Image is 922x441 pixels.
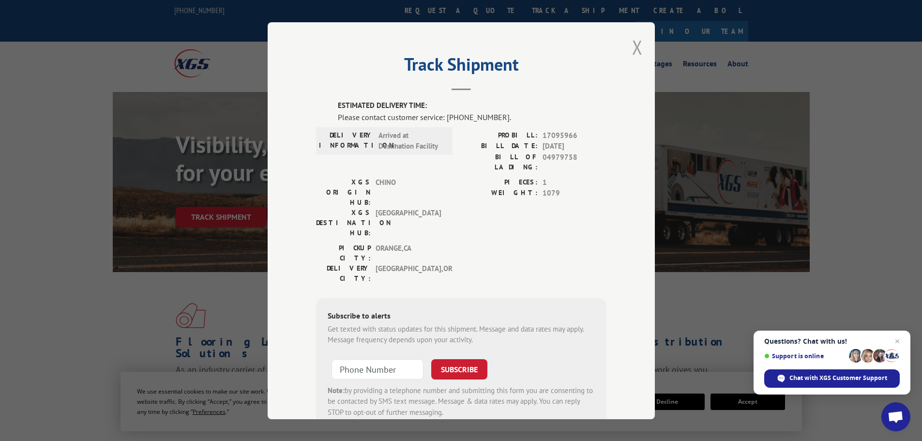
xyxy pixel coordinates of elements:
label: PICKUP CITY: [316,243,371,263]
span: 17095966 [543,130,606,141]
span: [GEOGRAPHIC_DATA] , OR [376,263,441,283]
span: Chat with XGS Customer Support [789,374,887,382]
label: WEIGHT: [461,188,538,199]
label: BILL OF LADING: [461,152,538,172]
label: BILL DATE: [461,141,538,152]
span: ORANGE , CA [376,243,441,263]
label: DELIVERY CITY: [316,263,371,283]
span: Close chat [892,335,903,347]
div: Open chat [881,402,910,431]
span: 1 [543,177,606,188]
strong: Note: [328,385,345,395]
div: Please contact customer service: [PHONE_NUMBER]. [338,111,606,122]
label: ESTIMATED DELIVERY TIME: [338,100,606,111]
h2: Track Shipment [316,58,606,76]
div: Subscribe to alerts [328,309,595,323]
label: PIECES: [461,177,538,188]
label: PROBILL: [461,130,538,141]
label: DELIVERY INFORMATION: [319,130,374,152]
div: Chat with XGS Customer Support [764,369,900,388]
span: [GEOGRAPHIC_DATA] [376,207,441,238]
span: 1079 [543,188,606,199]
span: CHINO [376,177,441,207]
input: Phone Number [332,359,423,379]
div: by providing a telephone number and submitting this form you are consenting to be contacted by SM... [328,385,595,418]
span: [DATE] [543,141,606,152]
label: XGS ORIGIN HUB: [316,177,371,207]
button: SUBSCRIBE [431,359,487,379]
div: Get texted with status updates for this shipment. Message and data rates may apply. Message frequ... [328,323,595,345]
span: Support is online [764,352,846,360]
button: Close modal [632,34,643,60]
span: Questions? Chat with us! [764,337,900,345]
span: Arrived at Destination Facility [378,130,444,152]
label: XGS DESTINATION HUB: [316,207,371,238]
span: 04979758 [543,152,606,172]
